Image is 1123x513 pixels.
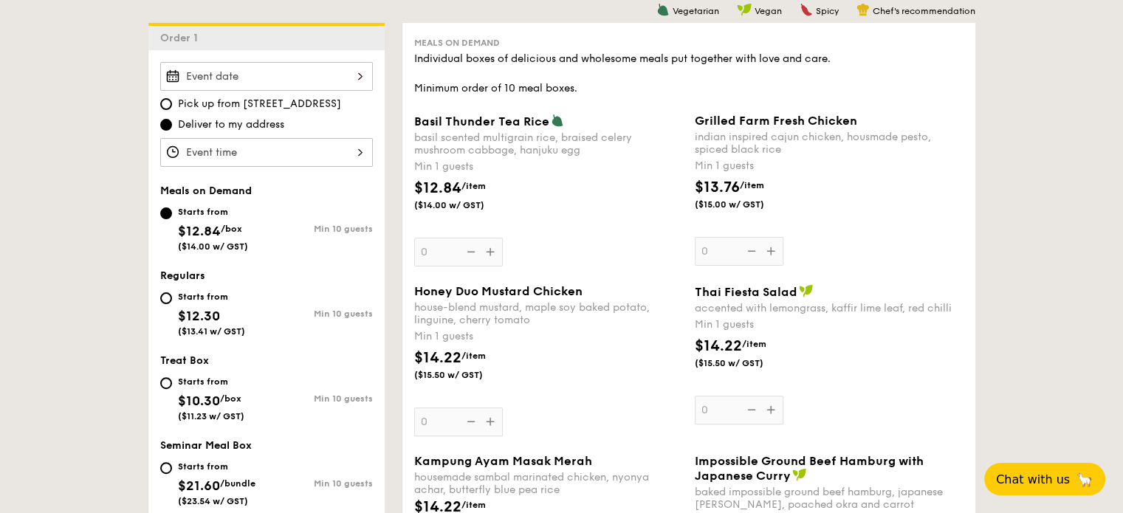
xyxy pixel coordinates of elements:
[178,411,244,421] span: ($11.23 w/ GST)
[461,500,486,510] span: /item
[178,223,221,239] span: $12.84
[267,224,373,234] div: Min 10 guests
[996,472,1070,486] span: Chat with us
[856,3,870,16] img: icon-chef-hat.a58ddaea.svg
[221,224,242,234] span: /box
[414,284,583,298] span: Honey Duo Mustard Chicken
[816,6,839,16] span: Spicy
[178,461,255,472] div: Starts from
[160,354,209,367] span: Treat Box
[178,393,220,409] span: $10.30
[414,199,515,211] span: ($14.00 w/ GST)
[695,131,964,156] div: indian inspired cajun chicken, housmade pesto, spiced black rice
[178,291,245,303] div: Starts from
[220,478,255,489] span: /bundle
[178,478,220,494] span: $21.60
[1076,471,1093,488] span: 🦙
[160,377,172,389] input: Starts from$10.30/box($11.23 w/ GST)Min 10 guests
[178,496,248,506] span: ($23.54 w/ GST)
[740,180,764,190] span: /item
[414,349,461,367] span: $14.22
[461,351,486,361] span: /item
[178,206,248,218] div: Starts from
[695,285,797,299] span: Thai Fiesta Salad
[267,393,373,404] div: Min 10 guests
[414,38,500,48] span: Meals on Demand
[160,98,172,110] input: Pick up from [STREET_ADDRESS]
[414,131,683,156] div: basil scented multigrain rice, braised celery mushroom cabbage, hanjuku egg
[873,6,975,16] span: Chef's recommendation
[220,393,241,404] span: /box
[673,6,719,16] span: Vegetarian
[695,114,857,128] span: Grilled Farm Fresh Chicken
[178,376,244,388] div: Starts from
[984,463,1105,495] button: Chat with us🦙
[267,478,373,489] div: Min 10 guests
[799,284,814,297] img: icon-vegan.f8ff3823.svg
[178,308,220,324] span: $12.30
[178,326,245,337] span: ($13.41 w/ GST)
[160,62,373,91] input: Event date
[414,114,549,128] span: Basil Thunder Tea Rice
[695,357,795,369] span: ($15.50 w/ GST)
[414,52,964,96] div: Individual boxes of delicious and wholesome meals put together with love and care. Minimum order ...
[414,454,592,468] span: Kampung Ayam Masak Merah
[160,269,205,282] span: Regulars
[414,471,683,496] div: housemade sambal marinated chicken, nyonya achar, butterfly blue pea rice
[160,462,172,474] input: Starts from$21.60/bundle($23.54 w/ GST)Min 10 guests
[414,369,515,381] span: ($15.50 w/ GST)
[267,309,373,319] div: Min 10 guests
[695,454,924,483] span: Impossible Ground Beef Hamburg with Japanese Curry
[178,97,341,111] span: Pick up from [STREET_ADDRESS]
[414,301,683,326] div: house-blend mustard, maple soy baked potato, linguine, cherry tomato
[414,179,461,197] span: $12.84
[695,317,964,332] div: Min 1 guests
[178,241,248,252] span: ($14.00 w/ GST)
[695,179,740,196] span: $13.76
[160,292,172,304] input: Starts from$12.30($13.41 w/ GST)Min 10 guests
[461,181,486,191] span: /item
[695,159,964,173] div: Min 1 guests
[178,117,284,132] span: Deliver to my address
[695,337,742,355] span: $14.22
[695,302,964,314] div: accented with lemongrass, kaffir lime leaf, red chilli
[551,114,564,127] img: icon-vegetarian.fe4039eb.svg
[414,329,683,344] div: Min 1 guests
[800,3,813,16] img: icon-spicy.37a8142b.svg
[695,486,964,511] div: baked impossible ground beef hamburg, japanese [PERSON_NAME], poached okra and carrot
[792,468,807,481] img: icon-vegan.f8ff3823.svg
[160,119,172,131] input: Deliver to my address
[656,3,670,16] img: icon-vegetarian.fe4039eb.svg
[160,185,252,197] span: Meals on Demand
[160,138,373,167] input: Event time
[160,439,252,452] span: Seminar Meal Box
[755,6,782,16] span: Vegan
[737,3,752,16] img: icon-vegan.f8ff3823.svg
[160,32,204,44] span: Order 1
[414,159,683,174] div: Min 1 guests
[742,339,766,349] span: /item
[695,199,795,210] span: ($15.00 w/ GST)
[160,207,172,219] input: Starts from$12.84/box($14.00 w/ GST)Min 10 guests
